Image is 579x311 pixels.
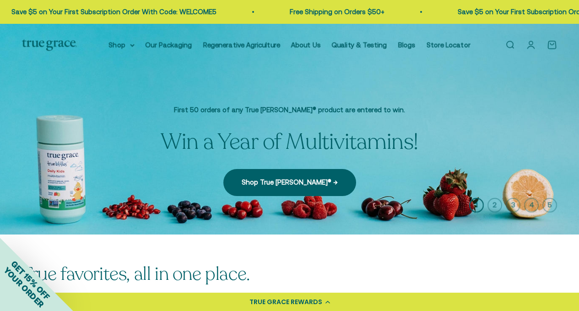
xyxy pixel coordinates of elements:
[542,198,557,213] button: 5
[524,198,539,213] button: 4
[161,104,418,115] p: First 50 orders of any True [PERSON_NAME]® product are entered to win.
[398,41,416,49] a: Blogs
[223,169,356,196] a: Shop True [PERSON_NAME]® →
[22,262,250,286] split-lines: True favorites, all in one place.
[469,198,484,213] button: 1
[161,127,418,157] split-lines: Win a Year of Multivitamins!
[487,198,502,213] button: 2
[249,297,322,307] div: TRUE GRACE REWARDS
[203,41,280,49] a: Regenerative Agriculture
[427,41,471,49] a: Store Locator
[332,41,387,49] a: Quality & Testing
[11,6,216,17] p: Save $5 on Your First Subscription Order With Code: WELCOME5
[506,198,520,213] button: 3
[146,41,192,49] a: Our Packaging
[291,41,321,49] a: About Us
[289,8,384,16] a: Free Shipping on Orders $50+
[9,259,52,301] span: GET 15% OFF
[2,265,46,309] span: YOUR ORDER
[109,39,135,50] summary: Shop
